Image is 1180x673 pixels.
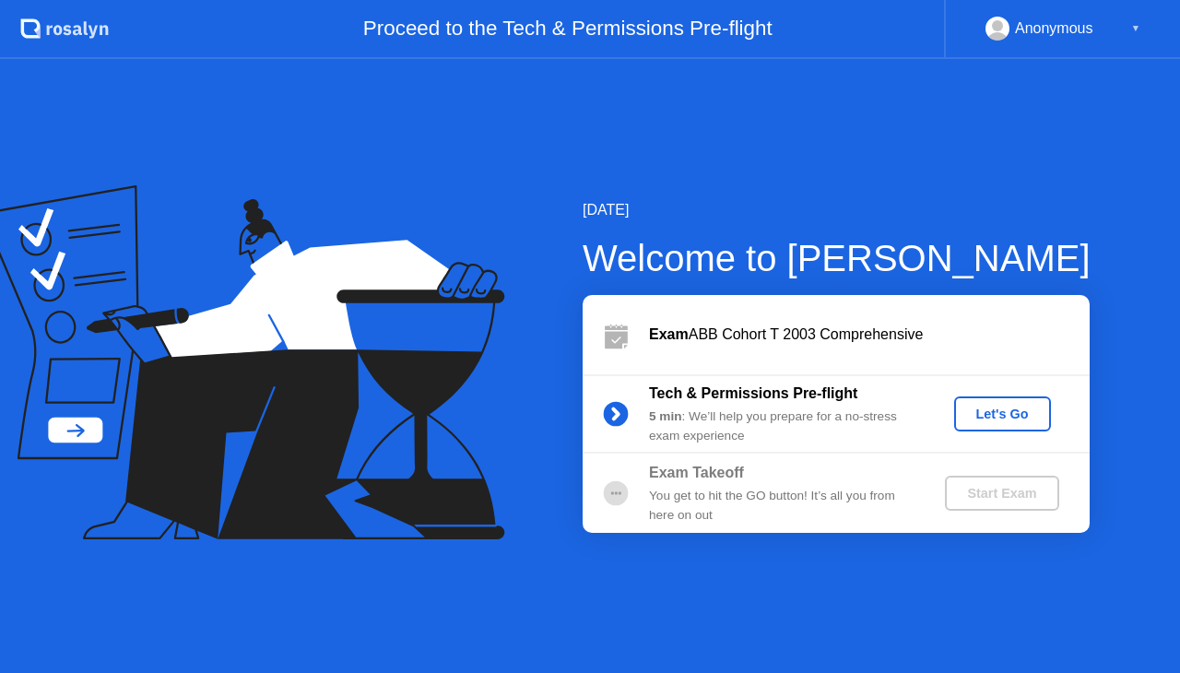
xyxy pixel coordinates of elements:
[962,407,1044,421] div: Let's Go
[1015,17,1093,41] div: Anonymous
[649,407,914,445] div: : We’ll help you prepare for a no-stress exam experience
[649,324,1090,346] div: ABB Cohort T 2003 Comprehensive
[952,486,1051,501] div: Start Exam
[583,230,1091,286] div: Welcome to [PERSON_NAME]
[945,476,1058,511] button: Start Exam
[583,199,1091,221] div: [DATE]
[649,385,857,401] b: Tech & Permissions Pre-flight
[1131,17,1140,41] div: ▼
[649,326,689,342] b: Exam
[649,465,744,480] b: Exam Takeoff
[649,487,914,525] div: You get to hit the GO button! It’s all you from here on out
[954,396,1051,431] button: Let's Go
[649,409,682,423] b: 5 min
